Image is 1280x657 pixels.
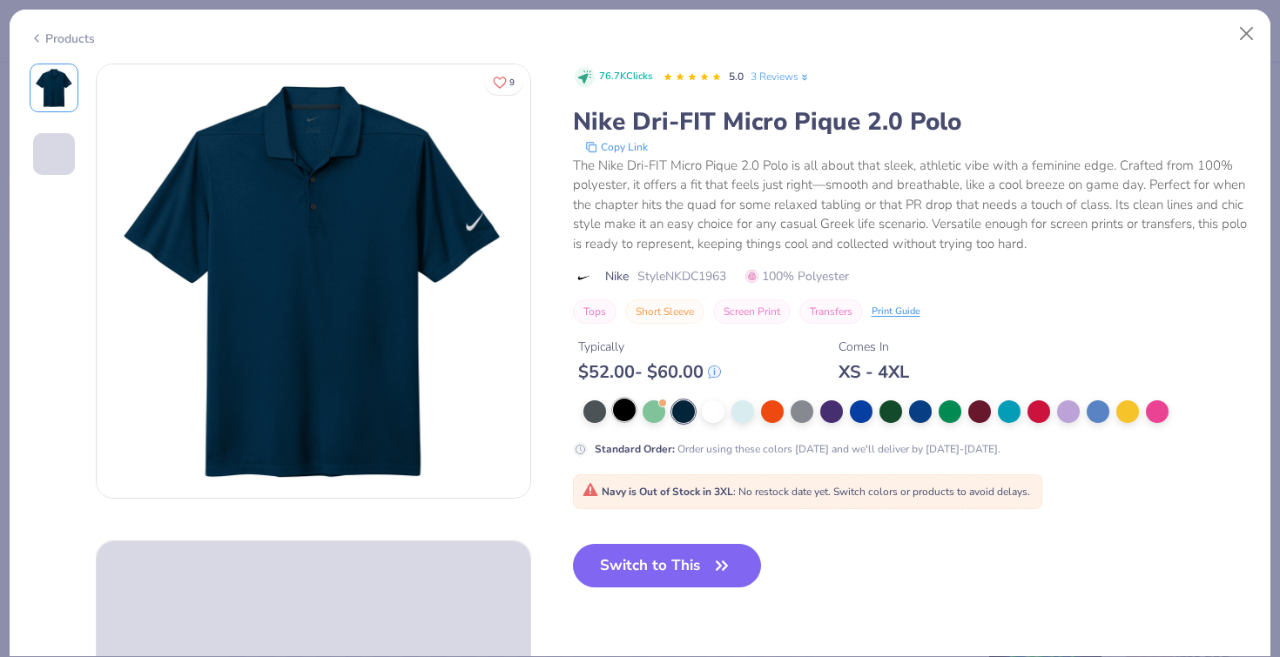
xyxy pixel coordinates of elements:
button: Switch to This [573,544,762,587]
button: copy to clipboard [580,138,653,156]
span: 9 [509,78,515,87]
img: brand logo [573,271,596,285]
span: : No restock date yet. Switch colors or products to avoid delays. [583,485,1030,499]
strong: Navy is Out of Stock in 3XL [602,485,733,499]
img: Front [97,64,530,498]
div: 5.0 Stars [663,64,722,91]
div: Nike Dri-FIT Micro Pique 2.0 Polo [573,105,1251,138]
span: Nike [605,267,629,285]
div: Print Guide [872,305,920,319]
div: Products [30,30,95,48]
button: Like [485,70,522,95]
span: Style NKDC1963 [637,267,726,285]
button: Screen Print [713,299,791,324]
button: Close [1230,17,1263,50]
div: Order using these colors [DATE] and we'll deliver by [DATE]-[DATE]. [595,441,1000,457]
img: Front [33,67,75,109]
button: Short Sleeve [625,299,704,324]
span: 100% Polyester [745,267,849,285]
strong: Standard Order : [595,442,675,456]
div: Comes In [839,338,909,356]
div: The Nike Dri-FIT Micro Pique 2.0 Polo is all about that sleek, athletic vibe with a feminine edge... [573,156,1251,254]
button: Tops [573,299,616,324]
a: 3 Reviews [751,69,811,84]
div: Typically [578,338,721,356]
span: 5.0 [729,70,744,84]
div: $ 52.00 - $ 60.00 [578,361,721,383]
div: XS - 4XL [839,361,909,383]
button: Transfers [799,299,863,324]
span: 76.7K Clicks [599,70,652,84]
